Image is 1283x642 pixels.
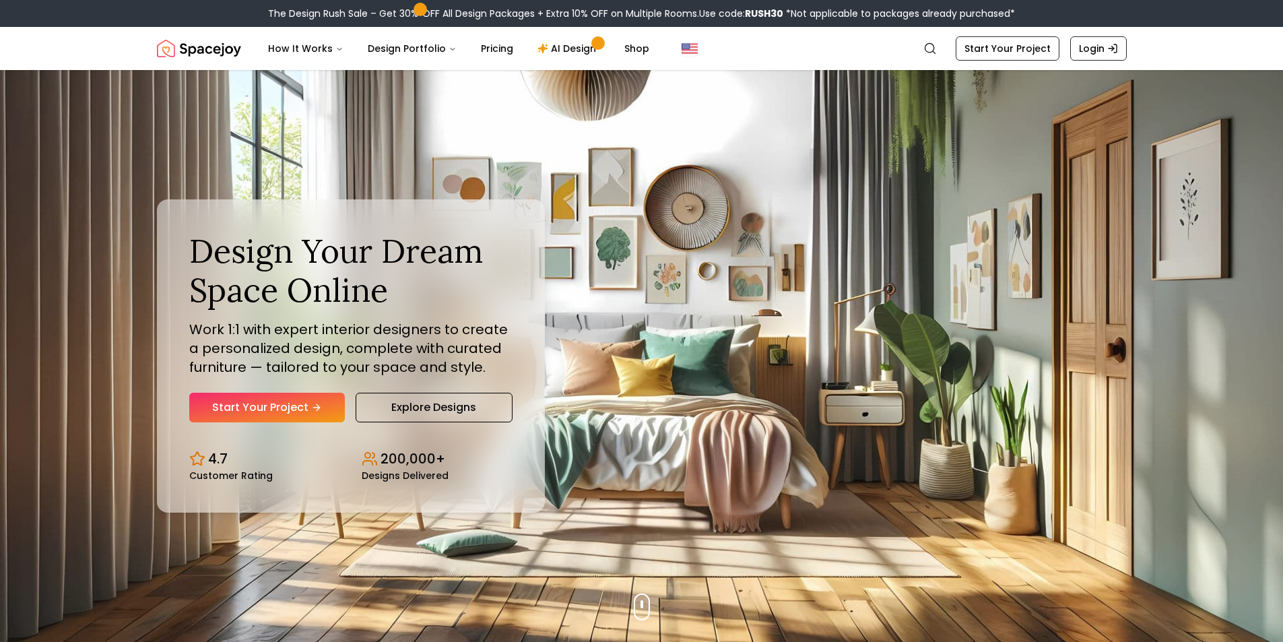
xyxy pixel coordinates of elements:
div: The Design Rush Sale – Get 30% OFF All Design Packages + Extra 10% OFF on Multiple Rooms. [268,7,1015,20]
div: Design stats [189,439,513,480]
span: *Not applicable to packages already purchased* [783,7,1015,20]
a: Login [1070,36,1127,61]
img: Spacejoy Logo [157,35,241,62]
a: Pricing [470,35,524,62]
small: Customer Rating [189,471,273,480]
small: Designs Delivered [362,471,449,480]
a: Start Your Project [956,36,1059,61]
a: AI Design [527,35,611,62]
nav: Global [157,27,1127,70]
button: Design Portfolio [357,35,467,62]
p: 4.7 [208,449,228,468]
a: Shop [614,35,660,62]
h1: Design Your Dream Space Online [189,232,513,309]
a: Spacejoy [157,35,241,62]
img: United States [682,40,698,57]
nav: Main [257,35,660,62]
a: Start Your Project [189,393,345,422]
b: RUSH30 [745,7,783,20]
p: 200,000+ [381,449,445,468]
button: How It Works [257,35,354,62]
p: Work 1:1 with expert interior designers to create a personalized design, complete with curated fu... [189,320,513,377]
a: Explore Designs [356,393,513,422]
span: Use code: [699,7,783,20]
